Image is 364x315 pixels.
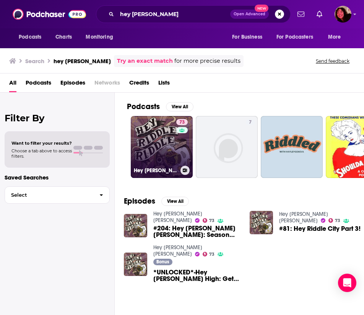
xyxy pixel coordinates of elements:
[127,102,193,111] a: PodcastsView All
[209,219,214,222] span: 73
[203,218,215,223] a: 73
[11,140,72,146] span: Want to filter your results?
[9,77,16,92] a: All
[203,252,215,256] a: 73
[323,30,351,44] button: open menu
[196,116,258,178] a: 7
[335,6,351,23] img: User Profile
[55,32,72,42] span: Charts
[179,119,185,126] span: 73
[60,77,85,92] a: Episodes
[124,196,189,206] a: EpisodesView All
[5,193,93,197] span: Select
[5,113,110,124] h2: Filter By
[335,6,351,23] span: Logged in as Kathryn-Musilek
[127,102,160,111] h2: Podcasts
[279,211,328,224] a: Hey Riddle Riddle
[314,58,352,64] button: Send feedback
[271,30,324,44] button: open menu
[328,32,341,42] span: More
[129,77,149,92] a: Credits
[314,8,325,21] a: Show notifications dropdown
[19,32,41,42] span: Podcasts
[80,30,123,44] button: open menu
[153,211,202,224] a: Hey Riddle Riddle
[246,119,255,125] a: 7
[249,119,252,126] span: 7
[153,225,240,238] span: #204: Hey [PERSON_NAME] [PERSON_NAME]: Season Two
[230,10,269,19] button: Open AdvancedNew
[94,77,120,92] span: Networks
[134,167,177,174] h3: Hey [PERSON_NAME] [PERSON_NAME]
[276,32,313,42] span: For Podcasters
[234,12,265,16] span: Open Advanced
[11,148,72,159] span: Choose a tab above to access filters.
[335,6,351,23] button: Show profile menu
[124,214,147,237] img: #204: Hey Riddle Riddle: Season Two
[335,219,340,222] span: 73
[255,5,268,12] span: New
[153,269,240,282] a: *UNLOCKED*-Hey Riddle High: Get Bent! Part 1
[338,274,356,292] div: Open Intercom Messenger
[209,253,214,256] span: 73
[328,218,341,223] a: 73
[161,197,189,206] button: View All
[279,225,361,232] a: #81: Hey Riddle City Part 3!
[158,77,170,92] a: Lists
[294,8,307,21] a: Show notifications dropdown
[117,8,230,20] input: Search podcasts, credits, & more...
[13,30,51,44] button: open menu
[176,119,188,125] a: 73
[131,116,193,178] a: 73Hey [PERSON_NAME] [PERSON_NAME]
[25,57,44,65] h3: Search
[156,260,169,264] span: Bonus
[5,174,110,181] p: Saved Searches
[166,102,193,111] button: View All
[50,30,76,44] a: Charts
[124,196,155,206] h2: Episodes
[26,77,51,92] a: Podcasts
[227,30,272,44] button: open menu
[153,269,240,282] span: *UNLOCKED*-Hey [PERSON_NAME] High: Get Bent! Part 1
[96,5,291,23] div: Search podcasts, credits, & more...
[117,57,173,65] a: Try an exact match
[124,253,147,276] img: *UNLOCKED*-Hey Riddle High: Get Bent! Part 1
[174,57,240,65] span: for more precise results
[86,32,113,42] span: Monitoring
[153,225,240,238] a: #204: Hey Riddle Riddle: Season Two
[153,244,202,257] a: Hey Riddle Riddle
[5,186,110,204] button: Select
[232,32,262,42] span: For Business
[13,7,86,21] img: Podchaser - Follow, Share and Rate Podcasts
[54,57,111,65] h3: hey [PERSON_NAME]
[250,211,273,234] img: #81: Hey Riddle City Part 3!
